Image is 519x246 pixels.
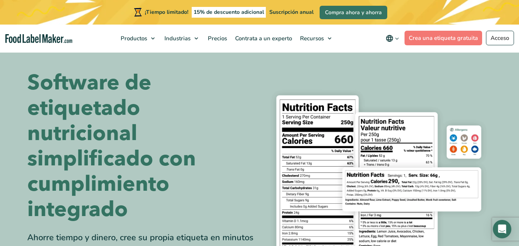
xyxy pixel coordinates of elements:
[493,220,511,238] div: Abrir Intercom Messenger
[145,8,188,16] font: ¡Tiempo limitado!
[164,35,191,42] font: Industrias
[235,35,292,42] font: Contrata a un experto
[117,25,159,52] a: Productos
[491,34,509,42] font: Acceso
[300,35,324,42] font: Recursos
[208,35,227,42] font: Precios
[27,68,196,224] font: Software de etiquetado nutricional simplificado con cumplimiento integrado
[320,6,387,19] a: Compra ahora y ahorra
[231,25,294,52] a: Contrata a un experto
[325,9,382,16] font: Compra ahora y ahorra
[409,34,478,42] font: Crea una etiqueta gratuita
[194,8,264,16] font: 15% de descuento adicional
[405,31,483,45] a: Crea una etiqueta gratuita
[269,8,313,16] font: Suscripción anual
[121,35,147,42] font: Productos
[161,25,202,52] a: Industrias
[204,25,229,52] a: Precios
[296,25,335,52] a: Recursos
[486,31,514,45] a: Acceso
